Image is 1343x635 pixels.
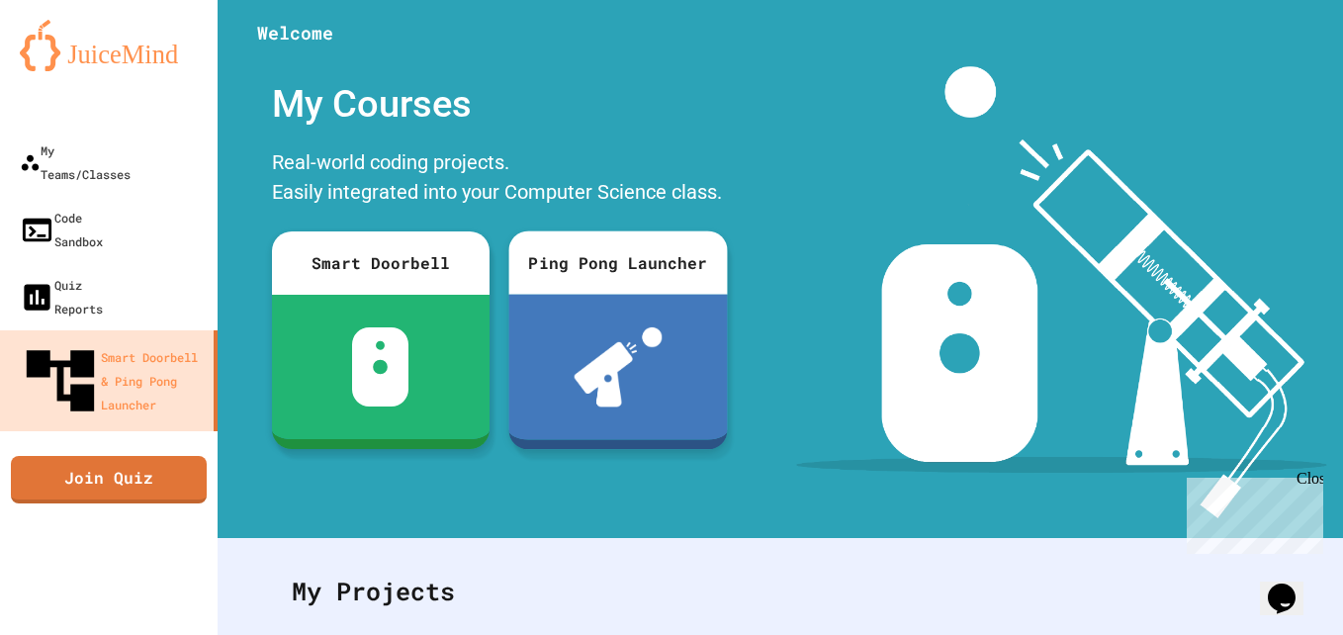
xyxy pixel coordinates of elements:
div: Chat with us now!Close [8,8,136,126]
div: Real-world coding projects. Easily integrated into your Computer Science class. [262,142,737,217]
img: sdb-white.svg [352,327,408,407]
img: ppl-with-ball.png [574,327,662,407]
div: Quiz Reports [20,273,103,320]
div: Smart Doorbell [272,231,490,295]
img: banner-image-my-projects.png [796,66,1326,518]
a: Join Quiz [11,456,207,503]
div: Ping Pong Launcher [508,230,727,294]
div: Smart Doorbell & Ping Pong Launcher [20,340,206,421]
img: logo-orange.svg [20,20,198,71]
div: Code Sandbox [20,206,103,253]
iframe: chat widget [1179,470,1323,554]
iframe: chat widget [1260,556,1323,615]
div: My Courses [262,66,737,142]
div: My Projects [272,553,1289,630]
div: My Teams/Classes [20,138,131,186]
